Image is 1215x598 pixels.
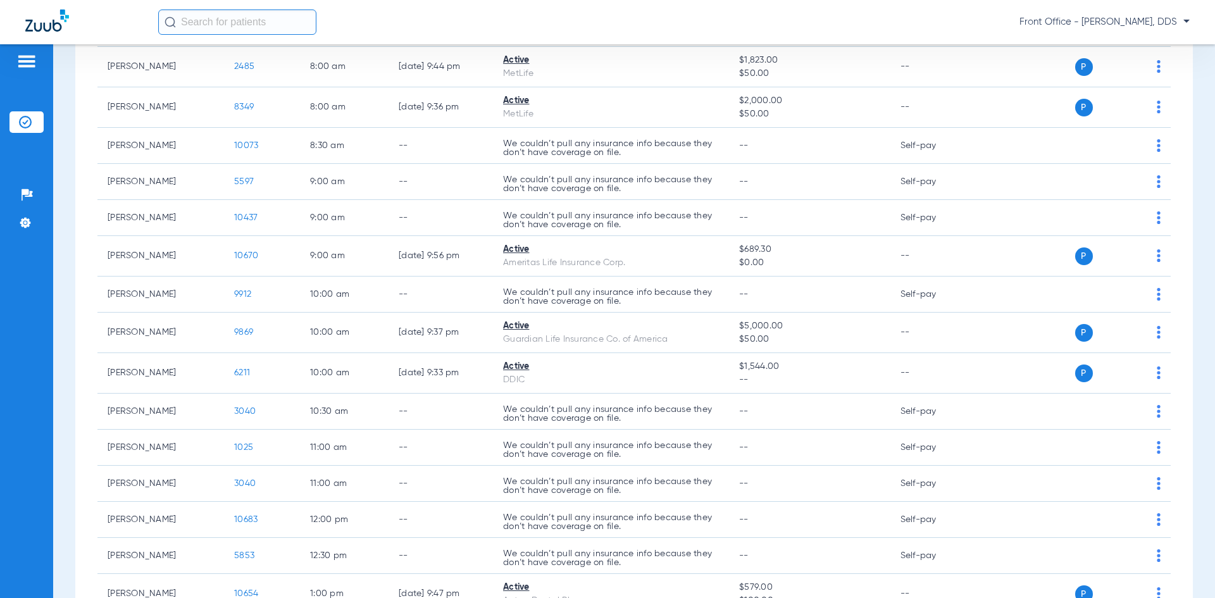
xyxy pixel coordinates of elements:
td: Self-pay [890,128,976,164]
td: Self-pay [890,538,976,574]
img: group-dot-blue.svg [1157,326,1161,339]
p: We couldn’t pull any insurance info because they don’t have coverage on file. [503,211,719,229]
img: group-dot-blue.svg [1157,405,1161,418]
div: Active [503,94,719,108]
td: 11:00 AM [300,430,389,466]
span: 8349 [234,103,254,111]
div: MetLife [503,67,719,80]
td: 8:00 AM [300,47,389,87]
span: $0.00 [739,256,880,270]
span: P [1075,364,1093,382]
img: group-dot-blue.svg [1157,211,1161,224]
td: Self-pay [890,502,976,538]
img: hamburger-icon [16,54,37,69]
p: We couldn’t pull any insurance info because they don’t have coverage on file. [503,441,719,459]
td: -- [389,164,493,200]
div: Active [503,54,719,67]
span: Front Office - [PERSON_NAME], DDS [1019,16,1190,28]
td: 10:30 AM [300,394,389,430]
div: Active [503,581,719,594]
td: -- [890,236,976,277]
td: -- [389,128,493,164]
span: -- [739,141,749,150]
td: [DATE] 9:44 PM [389,47,493,87]
td: 9:00 AM [300,200,389,236]
td: [DATE] 9:36 PM [389,87,493,128]
td: [PERSON_NAME] [97,466,224,502]
td: -- [890,87,976,128]
td: 10:00 AM [300,277,389,313]
p: We couldn’t pull any insurance info because they don’t have coverage on file. [503,549,719,567]
td: [PERSON_NAME] [97,200,224,236]
td: -- [389,394,493,430]
td: [PERSON_NAME] [97,313,224,353]
span: 9912 [234,290,251,299]
div: Guardian Life Insurance Co. of America [503,333,719,346]
span: 10654 [234,589,258,598]
td: 12:30 PM [300,538,389,574]
span: P [1075,99,1093,116]
p: We couldn’t pull any insurance info because they don’t have coverage on file. [503,139,719,157]
span: $50.00 [739,333,880,346]
span: 10437 [234,213,258,222]
td: 11:00 AM [300,466,389,502]
td: -- [890,313,976,353]
td: [DATE] 9:33 PM [389,353,493,394]
span: 5853 [234,551,254,560]
td: Self-pay [890,466,976,502]
td: [PERSON_NAME] [97,164,224,200]
span: $1,544.00 [739,360,880,373]
td: -- [389,502,493,538]
td: [PERSON_NAME] [97,277,224,313]
td: [PERSON_NAME] [97,128,224,164]
span: $50.00 [739,108,880,121]
img: group-dot-blue.svg [1157,513,1161,526]
td: 10:00 AM [300,353,389,394]
span: P [1075,324,1093,342]
span: -- [739,407,749,416]
span: $50.00 [739,67,880,80]
td: -- [389,430,493,466]
p: We couldn’t pull any insurance info because they don’t have coverage on file. [503,513,719,531]
img: group-dot-blue.svg [1157,60,1161,73]
p: We couldn’t pull any insurance info because they don’t have coverage on file. [503,405,719,423]
td: [DATE] 9:56 PM [389,236,493,277]
img: group-dot-blue.svg [1157,477,1161,490]
td: [PERSON_NAME] [97,236,224,277]
td: [PERSON_NAME] [97,87,224,128]
div: Active [503,320,719,333]
span: 9869 [234,328,253,337]
td: -- [890,47,976,87]
img: group-dot-blue.svg [1157,288,1161,301]
td: [PERSON_NAME] [97,538,224,574]
span: 10683 [234,515,258,524]
span: -- [739,213,749,222]
span: P [1075,58,1093,76]
span: -- [739,290,749,299]
img: group-dot-blue.svg [1157,139,1161,152]
img: Zuub Logo [25,9,69,32]
span: $1,823.00 [739,54,880,67]
span: -- [739,373,880,387]
span: -- [739,177,749,186]
img: group-dot-blue.svg [1157,249,1161,262]
span: -- [739,515,749,524]
span: 1025 [234,443,253,452]
td: [PERSON_NAME] [97,394,224,430]
span: $689.30 [739,243,880,256]
iframe: Chat Widget [1152,537,1215,598]
td: Self-pay [890,164,976,200]
td: -- [389,200,493,236]
td: [DATE] 9:37 PM [389,313,493,353]
span: $5,000.00 [739,320,880,333]
td: -- [389,466,493,502]
input: Search for patients [158,9,316,35]
td: Self-pay [890,394,976,430]
td: [PERSON_NAME] [97,353,224,394]
td: -- [389,538,493,574]
img: group-dot-blue.svg [1157,441,1161,454]
img: Search Icon [165,16,176,28]
td: Self-pay [890,200,976,236]
img: group-dot-blue.svg [1157,175,1161,188]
